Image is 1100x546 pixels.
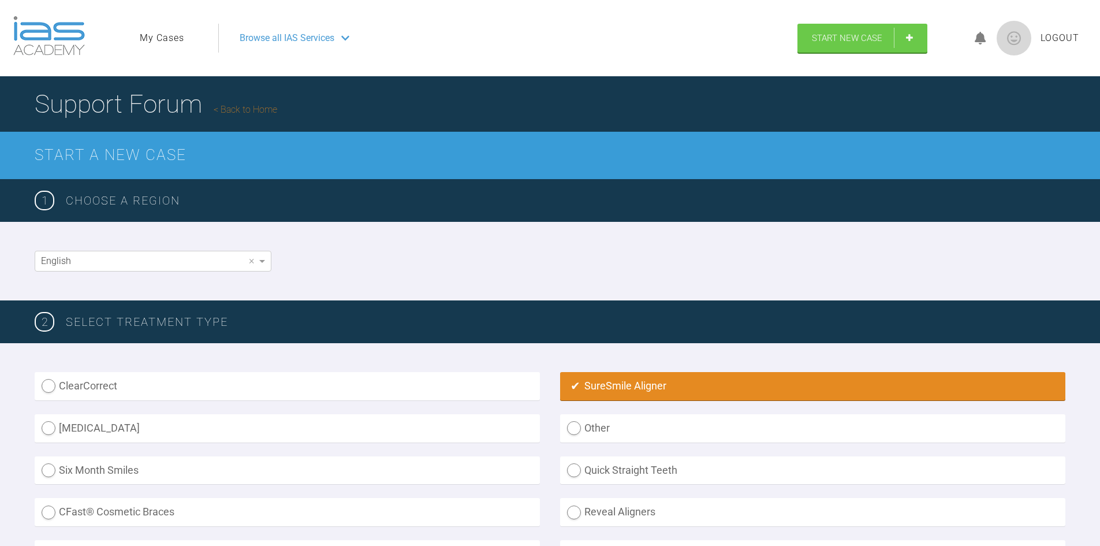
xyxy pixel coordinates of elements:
[560,456,1065,485] label: Quick Straight Teeth
[13,16,85,55] img: logo-light.3e3ef733.png
[560,414,1065,443] label: Other
[35,372,540,400] label: ClearCorrect
[35,143,1065,168] h2: Start a New Case
[247,251,256,271] span: Clear value
[41,255,71,266] span: English
[997,21,1031,55] img: profile.png
[560,498,1065,526] label: Reveal Aligners
[35,414,540,443] label: [MEDICAL_DATA]
[35,84,277,124] h1: Support Forum
[797,24,927,53] a: Start New Case
[812,33,882,43] span: Start New Case
[66,313,1065,331] h3: SELECT TREATMENT TYPE
[240,31,334,46] span: Browse all IAS Services
[35,312,54,332] span: 2
[66,191,1065,210] h3: Choose a region
[35,498,540,526] label: CFast® Cosmetic Braces
[560,372,1065,400] label: SureSmile Aligner
[1041,31,1079,46] a: Logout
[249,255,254,266] span: ×
[140,31,184,46] a: My Cases
[35,456,540,485] label: Six Month Smiles
[35,191,54,210] span: 1
[214,104,277,115] a: Back to Home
